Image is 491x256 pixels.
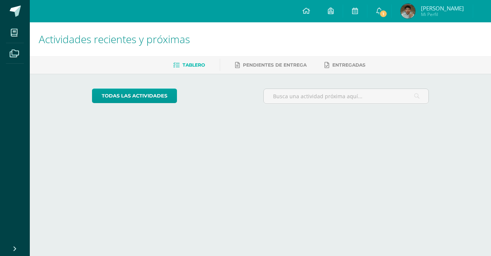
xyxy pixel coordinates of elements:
[243,62,307,68] span: Pendientes de entrega
[235,59,307,71] a: Pendientes de entrega
[183,62,205,68] span: Tablero
[379,10,387,18] span: 1
[324,59,365,71] a: Entregadas
[421,4,464,12] span: [PERSON_NAME]
[264,89,429,103] input: Busca una actividad próxima aquí...
[400,4,415,19] img: 7ae2895e5327fb7d9bac5f92124a37e4.png
[332,62,365,68] span: Entregadas
[39,32,190,46] span: Actividades recientes y próximas
[421,11,464,17] span: Mi Perfil
[173,59,205,71] a: Tablero
[92,89,177,103] a: todas las Actividades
